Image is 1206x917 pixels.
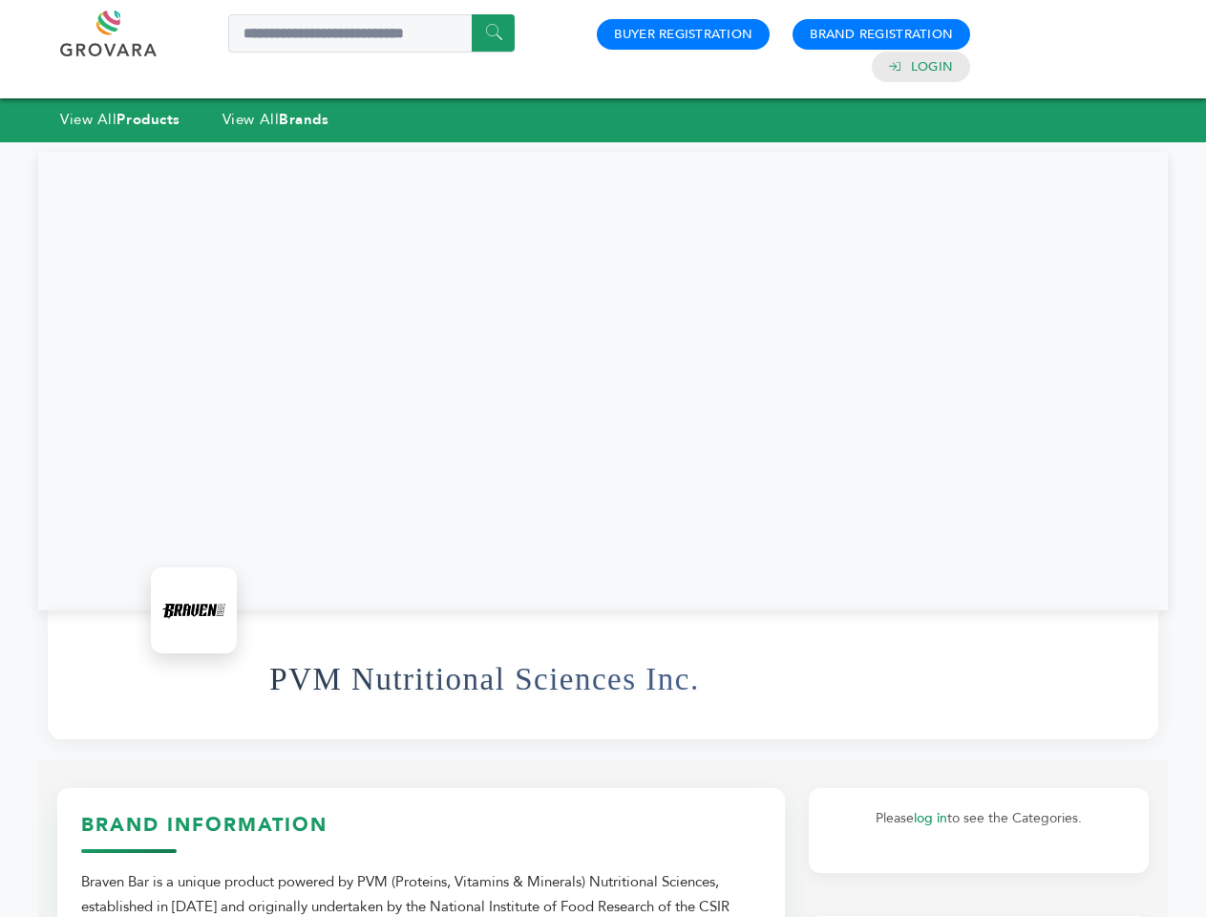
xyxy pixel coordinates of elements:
[116,110,180,129] strong: Products
[279,110,328,129] strong: Brands
[828,807,1130,830] p: Please to see the Categories.
[914,809,947,827] a: log in
[614,26,752,43] a: Buyer Registration
[81,812,761,853] h3: Brand Information
[228,14,515,53] input: Search a product or brand...
[269,632,699,726] h1: PVM Nutritional Sciences Inc.
[222,110,329,129] a: View AllBrands
[911,58,953,75] a: Login
[810,26,953,43] a: Brand Registration
[156,572,232,649] img: PVM Nutritional Sciences Inc. Logo
[60,110,180,129] a: View AllProducts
